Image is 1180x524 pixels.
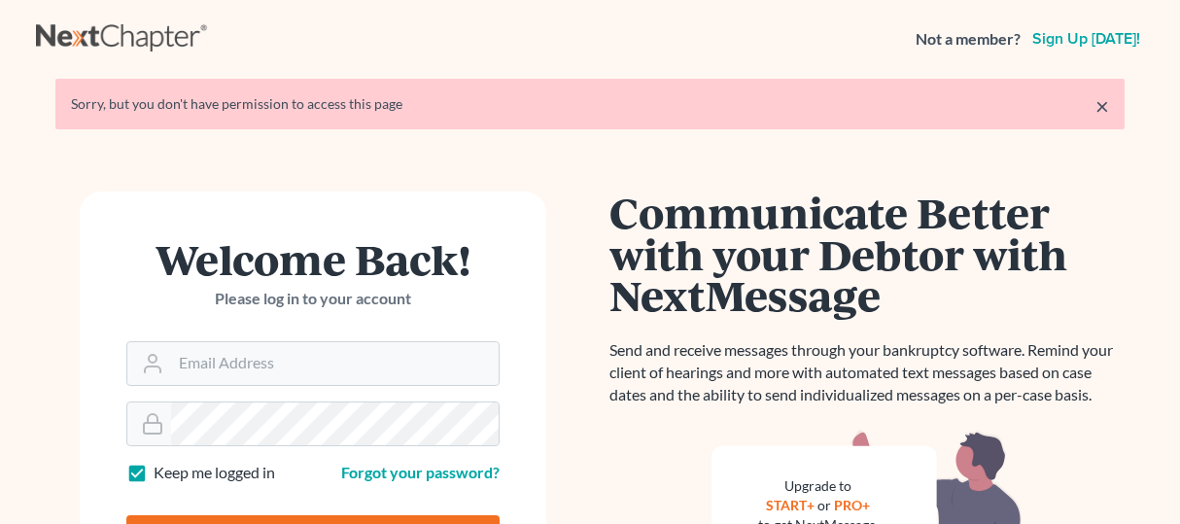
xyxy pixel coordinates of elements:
p: Send and receive messages through your bankruptcy software. Remind your client of hearings and mo... [609,339,1125,406]
a: × [1095,94,1109,118]
strong: Not a member? [916,28,1021,51]
a: Forgot your password? [341,463,500,481]
h1: Communicate Better with your Debtor with NextMessage [609,192,1125,316]
div: Upgrade to [758,476,879,496]
a: Sign up [DATE]! [1028,31,1144,47]
div: Sorry, but you don't have permission to access this page [71,94,1109,114]
label: Keep me logged in [154,462,275,484]
span: or [818,497,832,513]
a: START+ [767,497,816,513]
input: Email Address [171,342,499,385]
a: PRO+ [835,497,871,513]
h1: Welcome Back! [126,238,500,280]
p: Please log in to your account [126,288,500,310]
